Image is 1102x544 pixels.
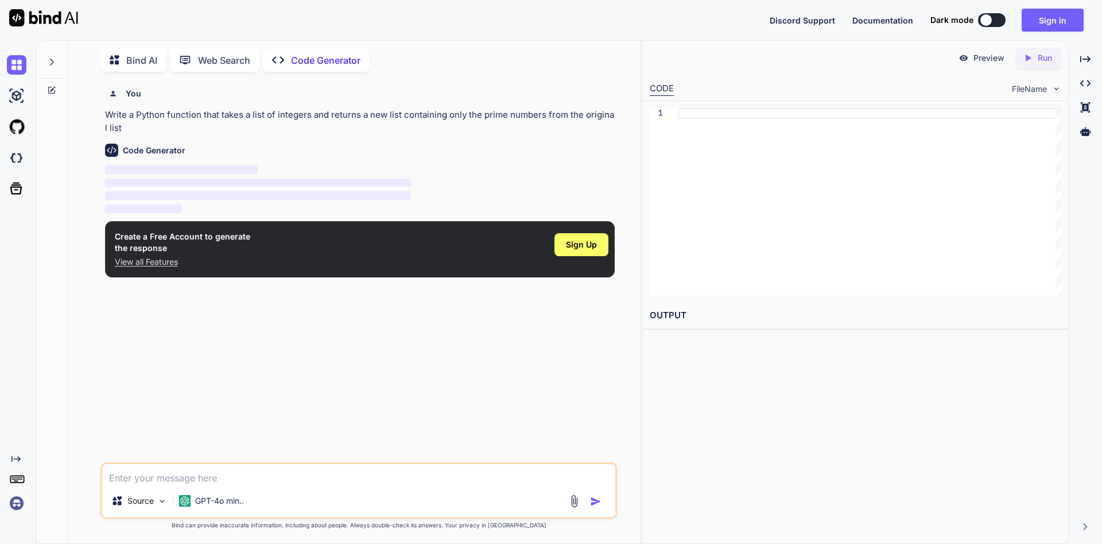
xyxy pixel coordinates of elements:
[770,14,835,26] button: Discord Support
[291,53,360,67] p: Code Generator
[930,14,973,26] span: Dark mode
[105,179,411,187] span: ‌
[852,14,913,26] button: Documentation
[7,86,26,106] img: ai-studio
[157,496,167,506] img: Pick Models
[100,521,617,530] p: Bind can provide inaccurate information, including about people. Always double-check its answers....
[7,117,26,137] img: githubLight
[973,52,1004,64] p: Preview
[198,53,250,67] p: Web Search
[650,108,663,119] div: 1
[7,493,26,513] img: signin
[126,53,157,67] p: Bind AI
[852,16,913,25] span: Documentation
[127,495,154,507] p: Source
[126,88,141,99] h6: You
[590,496,602,507] img: icon
[1022,9,1084,32] button: Sign in
[643,302,1068,329] h2: OUTPUT
[650,82,674,96] div: CODE
[105,191,411,200] span: ‌
[195,495,244,507] p: GPT-4o min..
[1012,83,1047,95] span: FileName
[7,55,26,75] img: chat
[105,165,258,174] span: ‌
[568,495,581,508] img: attachment
[115,256,250,268] p: View all Features
[105,205,181,213] span: ‌
[770,16,835,25] span: Discord Support
[123,145,185,156] h6: Code Generator
[566,239,597,250] span: Sign Up
[1038,52,1052,64] p: Run
[179,495,191,507] img: GPT-4o mini
[115,231,250,254] h1: Create a Free Account to generate the response
[9,9,78,26] img: Bind AI
[1051,84,1061,94] img: chevron down
[7,148,26,168] img: darkCloudIdeIcon
[105,109,615,134] p: Write a Python function that takes a list of integers and returns a new list containing only the ...
[959,53,969,63] img: preview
